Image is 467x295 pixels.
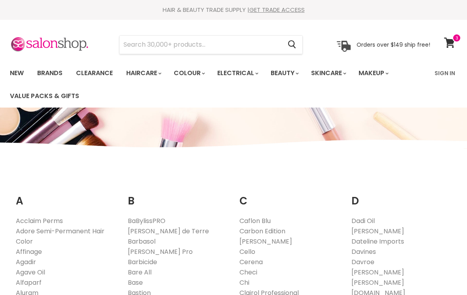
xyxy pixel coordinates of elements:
a: Cerena [239,257,263,267]
a: GET TRADE ACCESS [249,6,305,14]
a: BaBylissPRO [128,216,165,225]
a: [PERSON_NAME] [351,268,404,277]
h2: A [16,183,116,209]
a: [PERSON_NAME] Pro [128,247,193,256]
h2: D [351,183,452,209]
form: Product [119,35,303,54]
a: Dateline Imports [351,237,404,246]
a: Beauty [265,65,304,81]
a: Bare All [128,268,152,277]
ul: Main menu [4,62,430,108]
a: [PERSON_NAME] [351,278,404,287]
a: Makeup [353,65,393,81]
a: Davines [351,247,376,256]
a: Cello [239,247,255,256]
a: Barbicide [128,257,157,267]
a: Skincare [305,65,351,81]
a: Checi [239,268,257,277]
a: [PERSON_NAME] [239,237,292,246]
a: Alfaparf [16,278,42,287]
a: Clearance [70,65,119,81]
a: New [4,65,30,81]
input: Search [120,36,281,54]
h2: C [239,183,340,209]
a: Dadi Oil [351,216,375,225]
a: Barbasol [128,237,156,246]
h2: B [128,183,228,209]
a: Acclaim Perms [16,216,63,225]
a: Agave Oil [16,268,45,277]
a: Caflon Blu [239,216,271,225]
a: Colour [168,65,210,81]
a: Sign In [430,65,460,81]
a: Affinage [16,247,42,256]
button: Search [281,36,302,54]
a: [PERSON_NAME] [351,227,404,236]
a: Agadir [16,257,36,267]
a: Adore Semi-Permanent Hair Color [16,227,104,246]
a: Brands [31,65,68,81]
a: Electrical [211,65,263,81]
a: Base [128,278,143,287]
a: Carbon Edition [239,227,285,236]
a: Haircare [120,65,166,81]
p: Orders over $149 ship free! [357,41,430,48]
a: [PERSON_NAME] de Terre [128,227,209,236]
a: Davroe [351,257,374,267]
a: Chi [239,278,249,287]
a: Value Packs & Gifts [4,88,85,104]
